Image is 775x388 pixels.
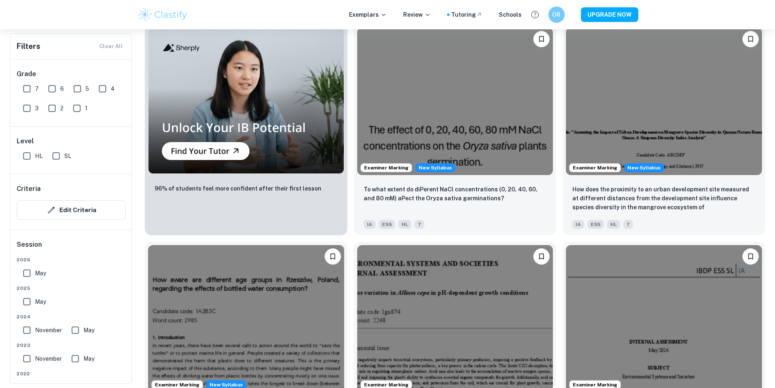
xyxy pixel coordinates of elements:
[35,151,43,160] span: HL
[17,342,126,349] span: 2023
[572,185,755,213] p: How does the proximity to an urban development site measured at different distances from the deve...
[17,136,126,146] h6: Level
[83,354,94,363] span: May
[60,104,63,113] span: 2
[35,297,46,306] span: May
[85,84,89,93] span: 5
[111,84,115,93] span: 4
[35,354,62,363] span: November
[35,104,39,113] span: 3
[137,7,189,23] img: Clastify logo
[364,220,375,229] span: IA
[17,240,126,256] h6: Session
[528,8,542,22] button: Help and Feedback
[364,185,547,203] p: To what extent do diPerent NaCl concentrations (0, 20, 40, 60, and 80 mM) aPect the Oryza sativa ...
[742,31,759,47] button: Bookmark
[742,248,759,265] button: Bookmark
[17,184,41,194] h6: Criteria
[570,164,620,171] span: Examiner Marking
[451,10,482,19] a: Tutoring
[499,10,522,19] a: Schools
[17,370,126,377] span: 2022
[349,10,387,19] p: Exemplars
[581,7,638,22] button: UPGRADE NOW
[533,31,550,47] button: Bookmark
[398,220,411,229] span: HL
[17,313,126,320] span: 2024
[35,84,39,93] span: 7
[552,10,561,19] h6: OR
[607,220,620,229] span: HL
[85,104,87,113] span: 1
[35,326,62,335] span: November
[361,164,412,171] span: Examiner Marking
[623,220,633,229] span: 7
[325,248,341,265] button: Bookmark
[587,220,604,229] span: ESS
[83,326,94,335] span: May
[17,256,126,263] span: 2026
[17,200,126,220] button: Edit Criteria
[35,269,46,278] span: May
[60,84,64,93] span: 6
[415,220,424,229] span: 7
[64,151,71,160] span: SL
[533,248,550,265] button: Bookmark
[624,163,664,172] span: New Syllabus
[148,28,344,173] img: Thumbnail
[145,24,347,235] a: Thumbnail96% of students feel more confident after their first lesson
[403,10,431,19] p: Review
[155,184,321,193] p: 96% of students feel more confident after their first lesson
[17,69,126,79] h6: Grade
[354,24,557,235] a: Examiner MarkingStarting from the May 2026 session, the ESS IA requirements have changed. We crea...
[357,28,553,175] img: ESS IA example thumbnail: To what extent do diPerent NaCl concentr
[17,285,126,292] span: 2025
[415,163,455,172] div: Starting from the May 2026 session, the ESS IA requirements have changed. We created this exempla...
[624,163,664,172] div: Starting from the May 2026 session, the ESS IA requirements have changed. We created this exempla...
[563,24,765,235] a: Examiner MarkingStarting from the May 2026 session, the ESS IA requirements have changed. We crea...
[415,163,455,172] span: New Syllabus
[572,220,584,229] span: IA
[566,28,762,175] img: ESS IA example thumbnail: How does the proximity to an urban devel
[548,7,565,23] button: OR
[17,41,40,52] h6: Filters
[379,220,395,229] span: ESS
